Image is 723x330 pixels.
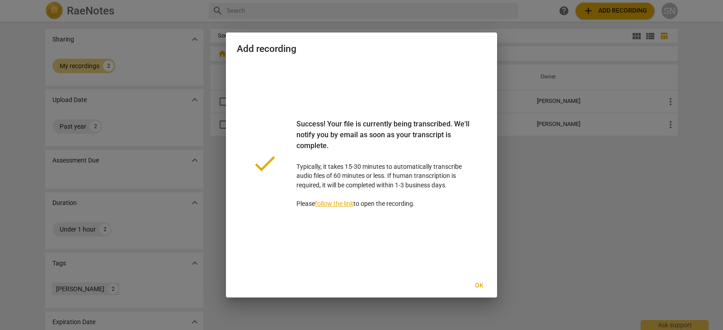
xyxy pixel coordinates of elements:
h2: Add recording [237,43,486,55]
span: Ok [472,281,486,290]
a: follow the link [315,200,353,207]
p: Typically, it takes 15-30 minutes to automatically transcribe audio files of 60 minutes or less. ... [296,119,472,209]
button: Ok [465,278,493,294]
div: Success! Your file is currently being transcribed. We'll notify you by email as soon as your tran... [296,119,472,162]
span: done [251,150,278,177]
